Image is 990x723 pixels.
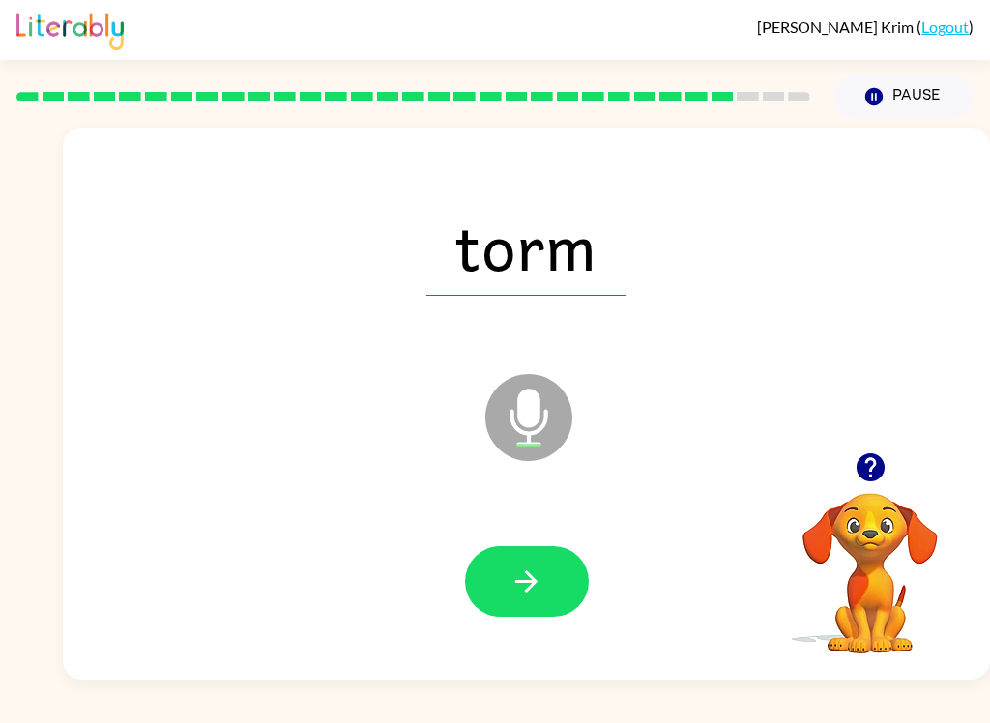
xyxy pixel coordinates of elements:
[921,17,969,36] a: Logout
[757,17,917,36] span: [PERSON_NAME] Krim
[757,17,974,36] div: ( )
[426,195,626,296] span: torm
[16,8,124,50] img: Literably
[773,463,967,656] video: Your browser must support playing .mp4 files to use Literably. Please try using another browser.
[833,74,974,119] button: Pause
